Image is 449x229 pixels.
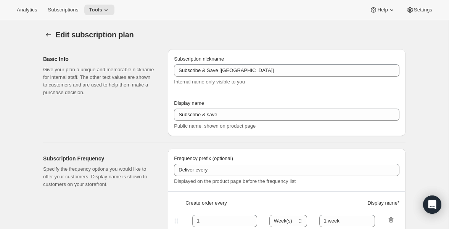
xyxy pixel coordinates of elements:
[365,5,400,15] button: Help
[377,7,388,13] span: Help
[174,64,399,77] input: Subscribe & Save
[43,66,156,96] p: Give your plan a unique and memorable nickname for internal staff. The other text values are show...
[12,5,42,15] button: Analytics
[367,199,399,207] span: Display name *
[423,195,441,214] div: Open Intercom Messenger
[319,215,375,227] input: 1 month
[402,5,437,15] button: Settings
[43,55,156,63] h2: Basic Info
[43,5,83,15] button: Subscriptions
[174,178,296,184] span: Displayed on the product page before the frequency list
[43,165,156,188] p: Specify the frequency options you would like to offer your customers. Display name is shown to cu...
[174,79,245,85] span: Internal name only visible to you
[185,199,227,207] span: Create order every
[43,29,54,40] button: Subscription plans
[174,123,256,129] span: Public name, shown on product page
[48,7,78,13] span: Subscriptions
[174,100,204,106] span: Display name
[174,155,233,161] span: Frequency prefix (optional)
[89,7,102,13] span: Tools
[174,164,399,176] input: Deliver every
[174,56,224,62] span: Subscription nickname
[43,155,156,162] h2: Subscription Frequency
[55,30,134,39] span: Edit subscription plan
[174,109,399,121] input: Subscribe & Save
[84,5,114,15] button: Tools
[17,7,37,13] span: Analytics
[414,7,432,13] span: Settings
